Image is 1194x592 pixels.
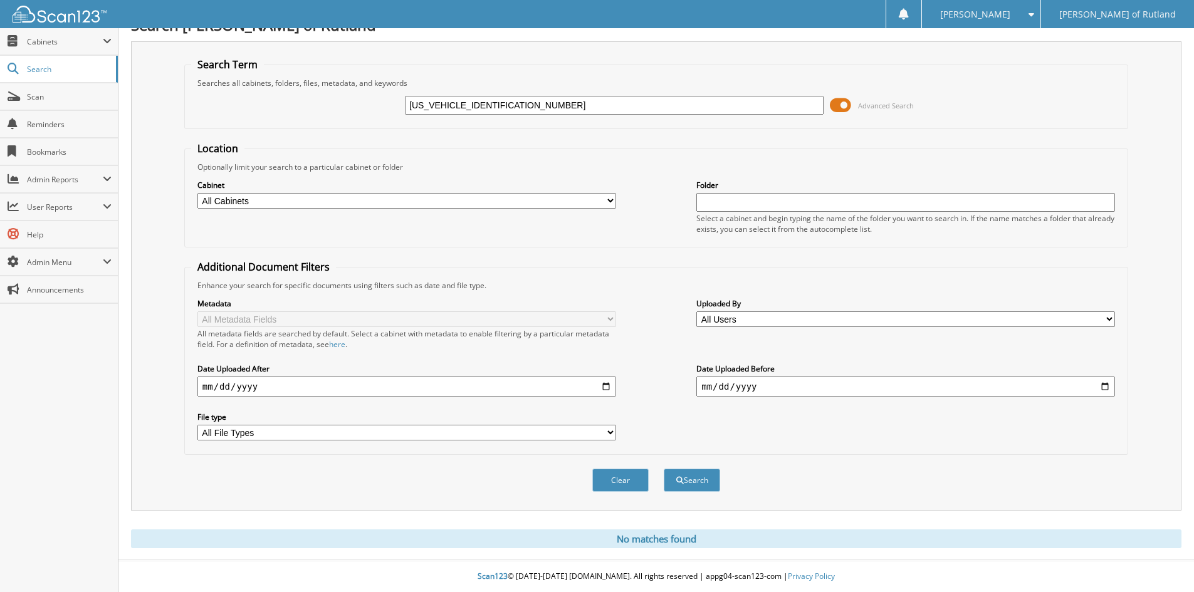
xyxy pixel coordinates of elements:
div: No matches found [131,529,1181,548]
label: Date Uploaded Before [696,363,1115,374]
label: File type [197,412,616,422]
legend: Search Term [191,58,264,71]
span: Reminders [27,119,112,130]
button: Clear [592,469,649,492]
span: Advanced Search [858,101,914,110]
span: Scan [27,91,112,102]
span: Admin Menu [27,257,103,267]
legend: Location [191,142,244,155]
span: Cabinets [27,36,103,47]
span: Help [27,229,112,240]
span: User Reports [27,202,103,212]
span: Search [27,64,110,75]
legend: Additional Document Filters [191,260,336,274]
div: Enhance your search for specific documents using filters such as date and file type. [191,280,1121,291]
img: scan123-logo-white.svg [13,6,107,23]
a: Privacy Policy [788,571,835,581]
span: [PERSON_NAME] of Rutland [1059,11,1176,18]
a: here [329,339,345,350]
iframe: Chat Widget [1131,532,1194,592]
div: All metadata fields are searched by default. Select a cabinet with metadata to enable filtering b... [197,328,616,350]
span: Scan123 [478,571,508,581]
label: Cabinet [197,180,616,190]
button: Search [664,469,720,492]
label: Metadata [197,298,616,309]
div: © [DATE]-[DATE] [DOMAIN_NAME]. All rights reserved | appg04-scan123-com | [118,561,1194,592]
label: Date Uploaded After [197,363,616,374]
span: Announcements [27,284,112,295]
span: [PERSON_NAME] [940,11,1010,18]
input: start [197,376,616,397]
label: Uploaded By [696,298,1115,309]
span: Admin Reports [27,174,103,185]
div: Optionally limit your search to a particular cabinet or folder [191,162,1121,172]
div: Select a cabinet and begin typing the name of the folder you want to search in. If the name match... [696,213,1115,234]
input: end [696,376,1115,397]
div: Searches all cabinets, folders, files, metadata, and keywords [191,78,1121,88]
span: Bookmarks [27,147,112,157]
label: Folder [696,180,1115,190]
